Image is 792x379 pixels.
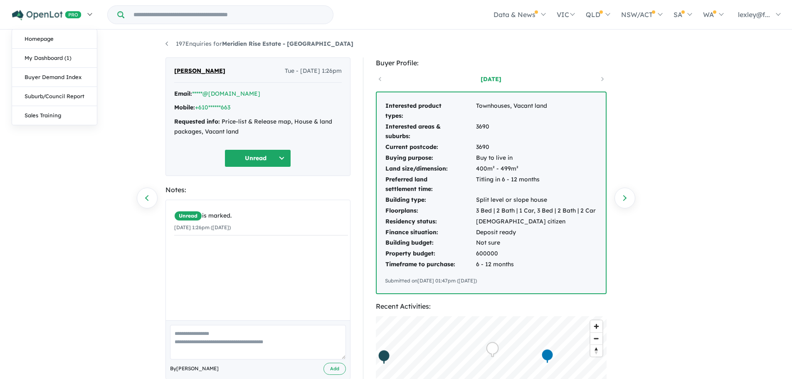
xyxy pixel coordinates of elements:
div: Map marker [377,349,390,364]
a: Homepage [12,30,97,49]
strong: Mobile: [174,104,195,111]
button: Zoom out [590,332,602,344]
td: Floorplans: [385,206,476,216]
a: Suburb/Council Report [12,87,97,106]
td: Buying purpose: [385,153,476,163]
strong: Requested info: [174,118,220,125]
div: Buyer Profile: [376,57,607,69]
td: Deposit ready [476,227,596,238]
td: Residency status: [385,216,476,227]
div: Map marker [541,348,553,364]
button: Unread [225,149,291,167]
td: Townhouses, Vacant land [476,101,596,121]
td: 3 Bed | 2 Bath | 1 Car, 3 Bed | 2 Bath | 2 Car [476,206,596,216]
td: 3690 [476,121,596,142]
small: [DATE] 1:26pm ([DATE]) [174,224,231,230]
button: Add [323,363,346,375]
div: Map marker [486,342,498,357]
td: [DEMOGRAPHIC_DATA] citizen [476,216,596,227]
td: Land size/dimension: [385,163,476,174]
a: 197Enquiries forMeridien Rise Estate - [GEOGRAPHIC_DATA] [165,40,353,47]
td: 400m² - 499m² [476,163,596,174]
span: Unread [174,211,202,221]
span: By [PERSON_NAME] [170,364,219,373]
button: Reset bearing to north [590,344,602,357]
td: Preferred land settlement time: [385,174,476,195]
button: Zoom in [590,320,602,332]
td: Titling in 6 - 12 months [476,174,596,195]
input: Try estate name, suburb, builder or developer [126,6,331,24]
div: Submitted on [DATE] 01:47pm ([DATE]) [385,277,597,285]
span: Tue - [DATE] 1:26pm [285,66,342,76]
span: lexley@f... [738,10,770,19]
td: Building budget: [385,238,476,248]
td: Interested product types: [385,101,476,121]
span: Zoom out [590,333,602,344]
img: Openlot PRO Logo White [12,10,81,20]
span: Reset bearing to north [590,345,602,357]
td: Buy to live in [476,153,596,163]
td: Property budget: [385,248,476,259]
div: Price-list & Release map, House & land packages, Vacant land [174,117,342,137]
a: Buyer Demand Index [12,68,97,87]
td: Building type: [385,195,476,206]
a: Sales Training [12,106,97,125]
span: [PERSON_NAME] [174,66,225,76]
td: Split level or slope house [476,195,596,206]
strong: Email: [174,90,192,97]
td: Timeframe to purchase: [385,259,476,270]
a: [DATE] [456,75,526,83]
td: 3690 [476,142,596,153]
td: Not sure [476,238,596,248]
div: Recent Activities: [376,301,607,312]
td: 600000 [476,248,596,259]
td: Current postcode: [385,142,476,153]
nav: breadcrumb [165,39,627,49]
div: Notes: [165,184,350,196]
td: Interested areas & suburbs: [385,121,476,142]
a: My Dashboard (1) [12,49,97,68]
td: 6 - 12 months [476,259,596,270]
td: Finance situation: [385,227,476,238]
div: is marked. [174,211,348,221]
strong: Meridien Rise Estate - [GEOGRAPHIC_DATA] [222,40,353,47]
